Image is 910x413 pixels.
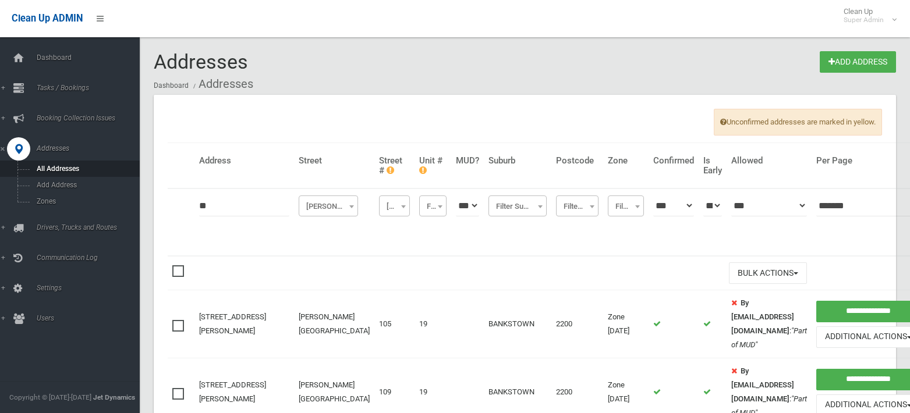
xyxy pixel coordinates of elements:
h4: Confirmed [653,156,694,166]
h4: Is Early [703,156,722,175]
a: Dashboard [154,81,189,90]
span: Unconfirmed addresses are marked in yellow. [714,109,882,136]
a: [STREET_ADDRESS][PERSON_NAME] [199,380,266,403]
a: Add Address [820,51,896,73]
span: Clean Up [838,7,895,24]
span: Communication Log [33,254,151,262]
span: Zones [33,197,141,205]
h4: Allowed [731,156,807,166]
span: Dashboard [33,54,151,62]
td: : [727,290,812,358]
em: "Part of MUD" [731,326,807,349]
strong: Jet Dynamics [93,393,135,401]
span: Add Address [33,181,141,189]
td: 2200 [551,290,604,358]
h4: Address [199,156,289,166]
span: Drivers, Trucks and Routes [33,223,151,232]
h4: MUD? [456,156,479,166]
span: Filter Street # [382,198,407,215]
span: Filter Street # [379,195,410,216]
span: Settings [33,284,151,292]
td: [PERSON_NAME][GEOGRAPHIC_DATA] [294,290,374,358]
span: Filter Zone [608,195,643,216]
li: Addresses [190,73,253,95]
span: Filter Unit # [419,195,447,216]
span: Users [33,314,151,322]
td: 19 [415,290,451,358]
h4: Street [299,156,370,166]
span: Meredith Street (BANKSTOWN) [299,195,358,216]
a: [STREET_ADDRESS][PERSON_NAME] [199,312,266,335]
span: Filter Suburb [488,195,547,216]
span: Filter Unit # [422,198,444,215]
button: Bulk Actions [729,262,807,284]
h4: Suburb [488,156,547,166]
span: Filter Zone [611,198,640,215]
span: All Addresses [33,165,141,173]
h4: Zone [608,156,643,166]
span: Filter Suburb [491,198,544,215]
strong: By [EMAIL_ADDRESS][DOMAIN_NAME] [731,366,794,403]
span: Addresses [154,50,248,73]
strong: By [EMAIL_ADDRESS][DOMAIN_NAME] [731,298,794,335]
h4: Unit # [419,156,447,175]
td: BANKSTOWN [484,290,551,358]
span: Tasks / Bookings [33,84,151,92]
td: 105 [374,290,415,358]
span: Filter Postcode [556,195,599,216]
small: Super Admin [844,16,884,24]
span: Meredith Street (BANKSTOWN) [302,198,355,215]
span: Booking Collection Issues [33,114,151,122]
span: Copyright © [DATE]-[DATE] [9,393,91,401]
span: Clean Up ADMIN [12,13,83,24]
td: Zone [DATE] [603,290,648,358]
h4: Street # [379,156,410,175]
span: Addresses [33,144,151,152]
h4: Postcode [556,156,599,166]
span: Filter Postcode [559,198,596,215]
